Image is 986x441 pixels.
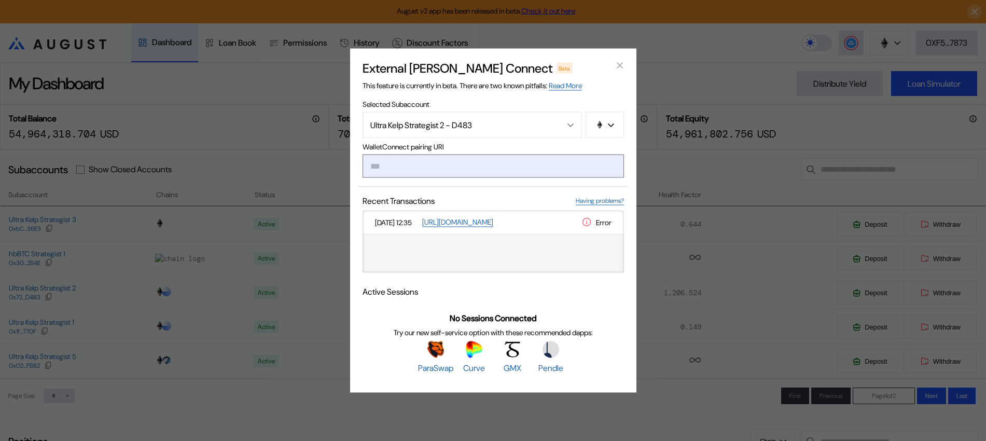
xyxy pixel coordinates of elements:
span: No Sessions Connected [450,312,537,323]
span: [DATE] 12:35 [375,217,418,227]
span: This feature is currently in beta. There are two known pitfalls: [363,81,582,91]
button: Open menu [363,112,581,138]
span: Try our new self-service option with these recommended dapps: [394,327,593,337]
span: Curve [463,362,485,373]
span: WalletConnect pairing URI [363,142,624,151]
span: Selected Subaccount [363,100,624,109]
div: Beta [557,63,573,73]
button: close modal [612,57,628,74]
span: ParaSwap [418,362,453,373]
a: CurveCurve [456,341,492,373]
div: Ultra Kelp Strategist 2 - D483 [370,119,551,130]
a: Read More [549,81,582,91]
img: GMX [504,341,521,357]
img: Curve [466,341,482,357]
span: Active Sessions [363,286,418,297]
button: chain logo [586,112,624,138]
a: GMXGMX [495,341,530,373]
a: Having problems? [576,197,624,205]
img: chain logo [595,121,604,129]
div: Error [581,217,612,228]
span: Pendle [538,362,563,373]
h2: External [PERSON_NAME] Connect [363,60,552,76]
a: [URL][DOMAIN_NAME] [422,217,493,227]
span: Recent Transactions [363,196,435,206]
a: ParaSwapParaSwap [418,341,453,373]
img: Pendle [543,341,559,357]
a: PendlePendle [533,341,568,373]
img: ParaSwap [427,341,444,357]
span: GMX [504,362,521,373]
